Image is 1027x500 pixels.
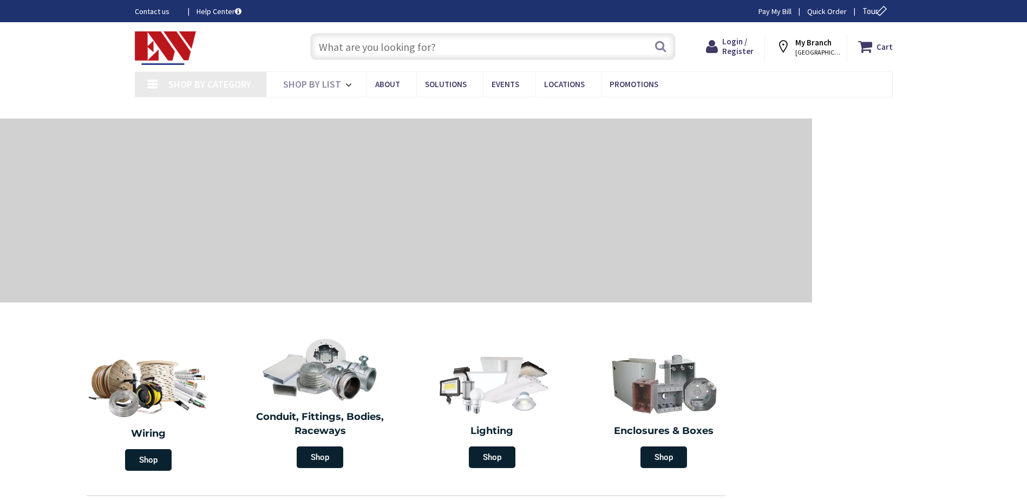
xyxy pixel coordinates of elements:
[283,78,341,90] span: Shop By List
[125,449,172,471] span: Shop
[135,6,179,17] a: Contact us
[409,346,575,473] a: Lighting Shop
[297,446,343,468] span: Shop
[807,6,847,17] a: Quick Order
[237,332,404,473] a: Conduit, Fittings, Bodies, Raceways Shop
[722,36,754,56] span: Login / Register
[706,37,754,56] a: Login / Register
[310,33,676,60] input: What are you looking for?
[544,79,585,89] span: Locations
[758,6,791,17] a: Pay My Bill
[492,79,519,89] span: Events
[586,424,742,438] h2: Enclosures & Boxes
[135,31,197,65] img: Electrical Wholesalers, Inc.
[375,79,400,89] span: About
[776,37,836,56] div: My Branch [GEOGRAPHIC_DATA], [GEOGRAPHIC_DATA]
[243,410,398,438] h2: Conduit, Fittings, Bodies, Raceways
[610,79,658,89] span: Promotions
[68,427,229,441] h2: Wiring
[469,446,515,468] span: Shop
[425,79,467,89] span: Solutions
[414,424,570,438] h2: Lighting
[876,37,893,56] strong: Cart
[197,6,241,17] a: Help Center
[581,346,748,473] a: Enclosures & Boxes Shop
[640,446,687,468] span: Shop
[858,37,893,56] a: Cart
[62,346,234,476] a: Wiring Shop
[862,6,890,16] span: Tour
[168,78,251,90] span: Shop By Category
[795,37,832,48] strong: My Branch
[795,48,841,57] span: [GEOGRAPHIC_DATA], [GEOGRAPHIC_DATA]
